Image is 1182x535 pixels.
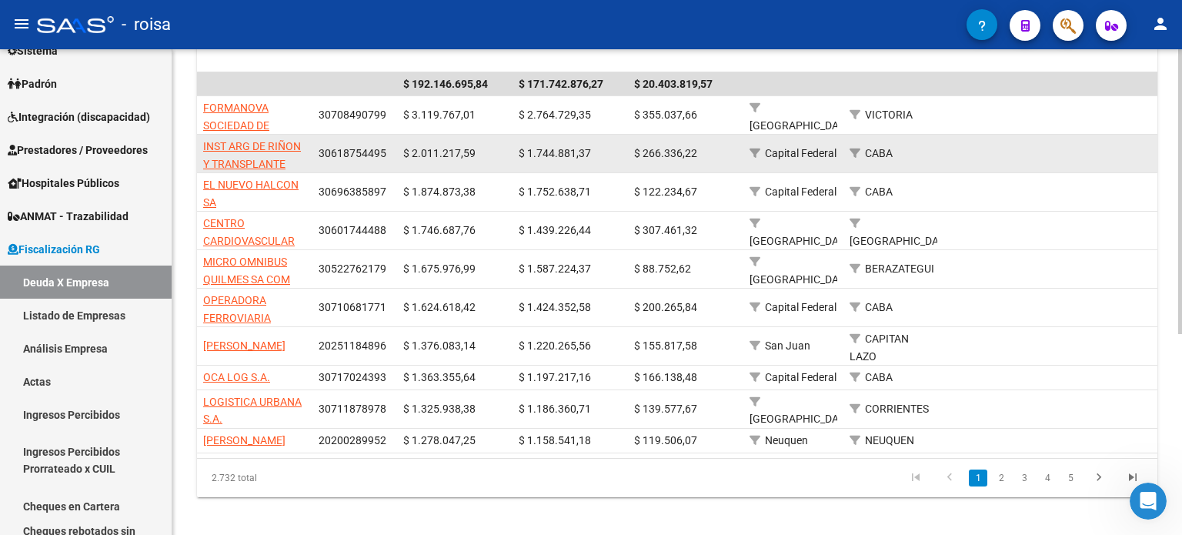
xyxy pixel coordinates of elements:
span: EL NUEVO HALCON SA [203,179,299,209]
span: $ 266.336,22 [634,147,697,159]
span: CABA [865,371,893,383]
span: $ 1.363.355,64 [403,371,476,383]
span: ANMAT - Trazabilidad [8,208,129,225]
a: 3 [1015,470,1033,487]
span: $ 200.265,84 [634,301,697,313]
li: page 2 [990,465,1013,491]
span: 20200289952 [319,434,386,446]
span: $ 307.461,32 [634,224,697,236]
span: 30522762179 [319,262,386,275]
span: Capital Federal [765,371,836,383]
span: VICTORIA [865,109,913,121]
span: CABA [865,186,893,198]
span: $ 139.577,67 [634,403,697,415]
span: $ 122.234,67 [634,186,697,198]
span: $ 1.325.938,38 [403,403,476,415]
li: page 3 [1013,465,1036,491]
span: Capital Federal [765,186,836,198]
span: LOGISTICA URBANA S.A. [203,396,302,426]
span: 20251184896 [319,339,386,352]
span: Capital Federal [765,301,836,313]
span: $ 1.675.976,99 [403,262,476,275]
span: $ 355.037,66 [634,109,697,121]
span: Neuquen [765,434,808,446]
span: BERAZATEGUI [865,262,934,275]
span: $ 88.752,62 [634,262,691,275]
span: [GEOGRAPHIC_DATA] [750,273,853,286]
span: CABA [865,147,893,159]
span: CORRIENTES [865,403,929,415]
span: San Juan [765,339,810,352]
span: $ 1.746.687,76 [403,224,476,236]
span: Fiscalización RG [8,241,100,258]
li: page 1 [967,465,990,491]
a: 1 [969,470,987,487]
span: CENTRO CARDIOVASCULAR DE [GEOGRAPHIC_DATA] S. A. [203,217,307,299]
span: $ 1.278.047,25 [403,434,476,446]
a: go to last page [1118,470,1147,487]
span: $ 2.764.729,35 [519,109,591,121]
span: $ 3.119.767,01 [403,109,476,121]
span: $ 155.817,58 [634,339,697,352]
span: $ 1.744.881,37 [519,147,591,159]
span: 30708490799 [319,109,386,121]
span: [PERSON_NAME] [203,434,285,446]
span: $ 20.403.819,57 [634,78,713,90]
span: OCA LOG S.A. [203,371,270,383]
span: Sistema [8,42,58,59]
span: $ 1.752.638,71 [519,186,591,198]
span: CABA [865,301,893,313]
span: MICRO OMNIBUS QUILMES SA COM IND Y FINANC [203,256,290,303]
span: $ 1.424.352,58 [519,301,591,313]
span: Hospitales Públicos [8,175,119,192]
span: $ 192.146.695,84 [403,78,488,90]
span: $ 1.158.541,18 [519,434,591,446]
span: 30717024393 [319,371,386,383]
span: $ 119.506,07 [634,434,697,446]
div: 2.732 total [197,459,386,497]
span: 30618754495 [319,147,386,159]
a: go to first page [901,470,930,487]
a: 5 [1061,470,1080,487]
span: $ 1.624.618,42 [403,301,476,313]
a: 2 [992,470,1010,487]
span: $ 1.587.224,37 [519,262,591,275]
span: $ 1.376.083,14 [403,339,476,352]
mat-icon: person [1151,15,1170,33]
iframe: Intercom live chat [1130,483,1167,520]
span: [GEOGRAPHIC_DATA] [750,119,853,132]
span: $ 1.439.226,44 [519,224,591,236]
a: go to next page [1084,470,1114,487]
span: $ 1.874.873,38 [403,186,476,198]
span: FORMANOVA SOCIEDAD DE RESPONSABILIDAD LIMITADA [203,102,298,166]
span: Integración (discapacidad) [8,109,150,125]
mat-icon: menu [12,15,31,33]
span: NEUQUEN [865,434,914,446]
span: $ 1.186.360,71 [519,403,591,415]
span: OPERADORA FERROVIARIA SOCIEDAD DEL ESTADO [203,294,275,359]
span: 30711878978 [319,403,386,415]
span: 30601744488 [319,224,386,236]
span: [GEOGRAPHIC_DATA] [750,413,853,425]
li: page 4 [1036,465,1059,491]
span: Padrón [8,75,57,92]
span: 30710681771 [319,301,386,313]
span: $ 1.220.265,56 [519,339,591,352]
span: $ 171.742.876,27 [519,78,603,90]
span: $ 166.138,48 [634,371,697,383]
span: $ 2.011.217,59 [403,147,476,159]
span: CAPITAN LAZO [850,333,909,363]
span: INST ARG DE RIÑON Y TRANSPLANTE S.A. [203,140,301,188]
span: 30696385897 [319,186,386,198]
span: - roisa [122,8,171,42]
span: [GEOGRAPHIC_DATA] [750,235,853,247]
a: 4 [1038,470,1057,487]
li: page 5 [1059,465,1082,491]
span: Prestadores / Proveedores [8,142,148,159]
span: Capital Federal [765,147,836,159]
span: [PERSON_NAME] [203,339,285,352]
a: go to previous page [935,470,964,487]
span: [GEOGRAPHIC_DATA] [850,235,953,247]
span: $ 1.197.217,16 [519,371,591,383]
